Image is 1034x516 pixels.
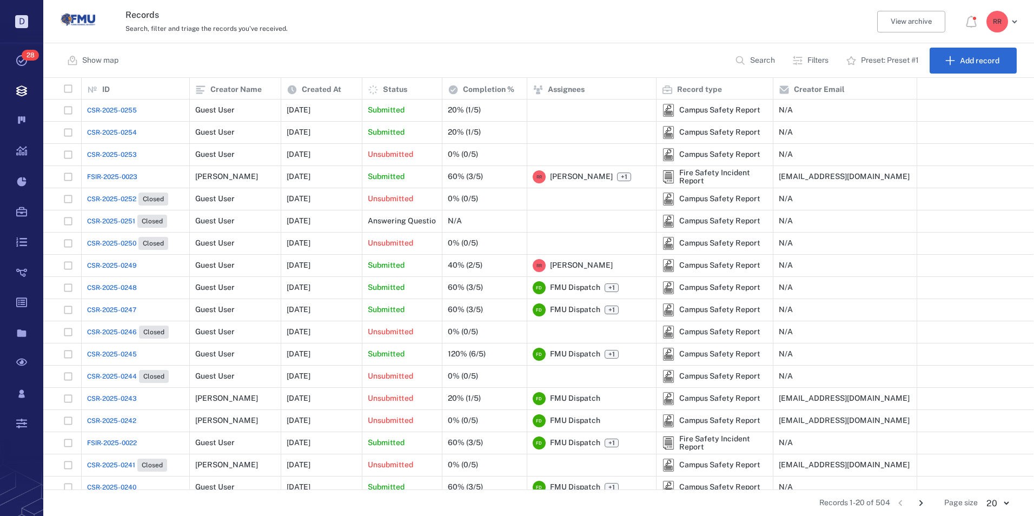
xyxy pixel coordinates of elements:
[533,414,546,427] div: F D
[125,9,711,22] h3: Records
[606,306,617,315] span: +1
[662,193,675,206] img: icon Campus Safety Report
[779,350,793,358] div: N/A
[448,350,486,358] div: 120% (6/5)
[448,416,478,425] div: 0% (0/5)
[195,461,258,469] div: [PERSON_NAME]
[839,48,927,74] button: Preset: Preset #1
[195,416,258,425] div: [PERSON_NAME]
[368,371,413,382] p: Unsubmitted
[448,439,483,447] div: 60% (3/5)
[662,370,675,383] div: Campus Safety Report
[662,436,675,449] img: icon Fire Safety Incident Report
[368,460,413,471] p: Unsubmitted
[662,326,675,339] div: Campus Safety Report
[448,372,478,380] div: 0% (0/5)
[550,415,600,426] span: FMU Dispatch
[195,439,235,447] div: Guest User
[287,194,310,204] p: [DATE]
[87,105,137,115] a: CSR-2025-0255
[662,481,675,494] img: icon Campus Safety Report
[819,498,890,508] span: Records 1-20 of 504
[448,261,482,269] div: 40% (2/5)
[368,438,405,448] p: Submitted
[87,239,136,248] span: CSR-2025-0250
[287,415,310,426] p: [DATE]
[662,414,675,427] div: Campus Safety Report
[61,3,95,41] a: Go home
[779,416,910,425] div: [EMAIL_ADDRESS][DOMAIN_NAME]
[368,282,405,293] p: Submitted
[87,394,137,403] a: CSR-2025-0243
[448,394,481,402] div: 20% (1/5)
[662,126,675,139] div: Campus Safety Report
[140,217,165,226] span: Closed
[605,306,619,314] span: +1
[15,15,28,28] p: D
[141,328,167,337] span: Closed
[662,481,675,494] div: Campus Safety Report
[662,126,675,139] img: icon Campus Safety Report
[368,171,405,182] p: Submitted
[463,84,514,95] p: Completion %
[448,217,462,225] div: N/A
[87,172,137,182] a: FSIR-2025-0023
[87,326,169,339] a: CSR-2025-0246Closed
[448,306,483,314] div: 60% (3/5)
[550,305,600,315] span: FMU Dispatch
[287,238,310,249] p: [DATE]
[662,148,675,161] img: icon Campus Safety Report
[605,350,619,359] span: +1
[679,283,760,292] div: Campus Safety Report
[550,482,600,493] span: FMU Dispatch
[533,392,546,405] div: F D
[448,195,478,203] div: 0% (0/5)
[195,106,235,114] div: Guest User
[87,283,137,293] a: CSR-2025-0248
[662,459,675,472] div: Campus Safety Report
[87,416,136,426] span: CSR-2025-0242
[87,261,137,270] a: CSR-2025-0249
[779,173,910,181] div: [EMAIL_ADDRESS][DOMAIN_NAME]
[662,215,675,228] img: icon Campus Safety Report
[287,327,310,338] p: [DATE]
[141,372,167,381] span: Closed
[662,193,675,206] div: Campus Safety Report
[287,393,310,404] p: [DATE]
[677,84,722,95] p: Record type
[662,237,675,250] div: Campus Safety Report
[550,171,613,182] span: [PERSON_NAME]
[779,328,793,336] div: N/A
[679,372,760,380] div: Campus Safety Report
[550,438,600,448] span: FMU Dispatch
[779,461,910,469] div: [EMAIL_ADDRESS][DOMAIN_NAME]
[383,84,407,95] p: Status
[619,173,629,182] span: +1
[779,128,793,136] div: N/A
[662,348,675,361] img: icon Campus Safety Report
[605,439,619,447] span: +1
[533,170,546,183] div: R R
[368,305,405,315] p: Submitted
[550,349,600,360] span: FMU Dispatch
[550,393,600,404] span: FMU Dispatch
[986,11,1021,32] button: RR
[87,128,137,137] span: CSR-2025-0254
[679,106,760,114] div: Campus Safety Report
[195,483,235,491] div: Guest User
[533,303,546,316] div: F D
[533,281,546,294] div: F D
[679,128,760,136] div: Campus Safety Report
[195,195,235,203] div: Guest User
[87,438,137,448] span: FSIR-2025-0022
[794,84,845,95] p: Creator Email
[125,25,288,32] span: Search, filter and triage the records you've received.
[87,237,168,250] a: CSR-2025-0250Closed
[779,372,793,380] div: N/A
[533,436,546,449] div: F D
[605,283,619,292] span: +1
[662,392,675,405] img: icon Campus Safety Report
[679,328,760,336] div: Campus Safety Report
